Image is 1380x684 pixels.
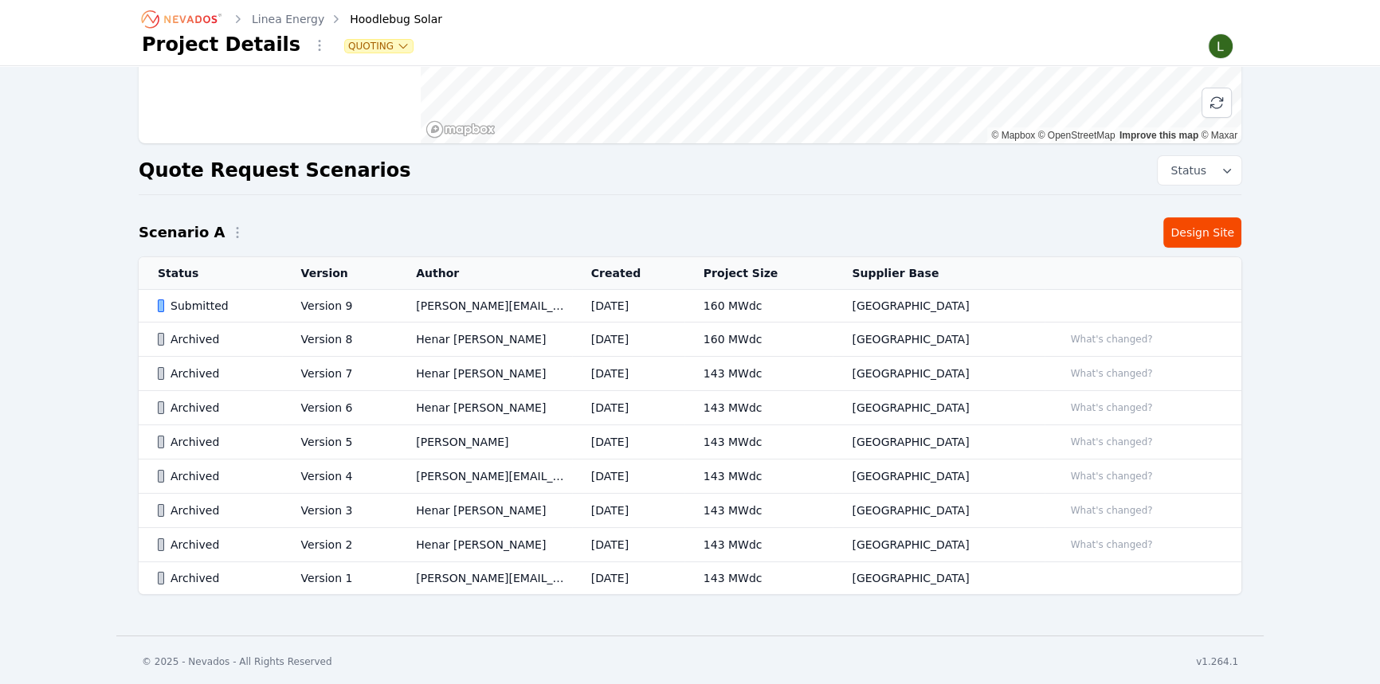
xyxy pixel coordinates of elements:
[397,459,572,494] td: [PERSON_NAME][EMAIL_ADDRESS][PERSON_NAME][DOMAIN_NAME]
[1064,502,1160,519] button: What's changed?
[1119,130,1198,141] a: Improve this map
[139,494,1241,528] tr: ArchivedVersion 3Henar [PERSON_NAME][DATE]143 MWdc[GEOGRAPHIC_DATA]What's changed?
[282,257,398,290] th: Version
[397,425,572,459] td: [PERSON_NAME]
[282,290,398,322] td: Version 9
[833,562,1044,595] td: [GEOGRAPHIC_DATA]
[1201,130,1237,141] a: Maxar
[991,130,1035,141] a: Mapbox
[397,494,572,528] td: Henar [PERSON_NAME]
[158,537,274,553] div: Archived
[1164,162,1206,178] span: Status
[139,257,282,290] th: Status
[572,391,684,425] td: [DATE]
[684,322,833,357] td: 160 MWdc
[1158,156,1241,185] button: Status
[282,494,398,528] td: Version 3
[684,257,833,290] th: Project Size
[572,459,684,494] td: [DATE]
[833,528,1044,562] td: [GEOGRAPHIC_DATA]
[833,357,1044,391] td: [GEOGRAPHIC_DATA]
[1064,399,1160,416] button: What's changed?
[282,562,398,595] td: Version 1
[397,528,572,562] td: Henar [PERSON_NAME]
[1064,536,1160,553] button: What's changed?
[282,357,398,391] td: Version 7
[833,459,1044,494] td: [GEOGRAPHIC_DATA]
[684,562,833,595] td: 143 MWdc
[572,357,684,391] td: [DATE]
[833,322,1044,357] td: [GEOGRAPHIC_DATA]
[158,502,274,518] div: Archived
[684,494,833,528] td: 143 MWdc
[572,425,684,459] td: [DATE]
[1208,33,1233,59] img: Lamar Washington
[684,459,833,494] td: 143 MWdc
[1196,655,1238,668] div: v1.264.1
[572,290,684,322] td: [DATE]
[833,257,1044,290] th: Supplier Base
[139,357,1241,391] tr: ArchivedVersion 7Henar [PERSON_NAME][DATE]143 MWdc[GEOGRAPHIC_DATA]What's changed?
[397,562,572,595] td: [PERSON_NAME][EMAIL_ADDRESS][PERSON_NAME][DOMAIN_NAME]
[833,425,1044,459] td: [GEOGRAPHIC_DATA]
[139,322,1241,357] tr: ArchivedVersion 8Henar [PERSON_NAME][DATE]160 MWdc[GEOGRAPHIC_DATA]What's changed?
[397,290,572,322] td: [PERSON_NAME][EMAIL_ADDRESS][PERSON_NAME][DOMAIN_NAME]
[397,257,572,290] th: Author
[139,459,1241,494] tr: ArchivedVersion 4[PERSON_NAME][EMAIL_ADDRESS][PERSON_NAME][DOMAIN_NAME][DATE]143 MWdc[GEOGRAPHIC_...
[425,120,496,139] a: Mapbox homepage
[158,331,274,347] div: Archived
[1064,433,1160,451] button: What's changed?
[282,425,398,459] td: Version 5
[158,468,274,484] div: Archived
[158,570,274,586] div: Archived
[397,391,572,425] td: Henar [PERSON_NAME]
[684,290,833,322] td: 160 MWdc
[1038,130,1115,141] a: OpenStreetMap
[139,290,1241,322] tr: SubmittedVersion 9[PERSON_NAME][EMAIL_ADDRESS][PERSON_NAME][DOMAIN_NAME][DATE]160 MWdc[GEOGRAPHIC...
[572,494,684,528] td: [DATE]
[572,322,684,357] td: [DATE]
[158,400,274,416] div: Archived
[684,528,833,562] td: 143 MWdc
[397,357,572,391] td: Henar [PERSON_NAME]
[327,11,442,27] div: Hoodlebug Solar
[397,322,572,357] td: Henar [PERSON_NAME]
[142,655,332,668] div: © 2025 - Nevados - All Rights Reserved
[158,434,274,450] div: Archived
[252,11,324,27] a: Linea Energy
[572,257,684,290] th: Created
[139,425,1241,459] tr: ArchivedVersion 5[PERSON_NAME][DATE]143 MWdc[GEOGRAPHIC_DATA]What's changed?
[1064,365,1160,382] button: What's changed?
[684,391,833,425] td: 143 MWdc
[139,528,1241,562] tr: ArchivedVersion 2Henar [PERSON_NAME][DATE]143 MWdc[GEOGRAPHIC_DATA]What's changed?
[345,40,413,53] button: Quoting
[142,6,442,32] nav: Breadcrumb
[1163,217,1241,248] a: Design Site
[282,391,398,425] td: Version 6
[139,391,1241,425] tr: ArchivedVersion 6Henar [PERSON_NAME][DATE]143 MWdc[GEOGRAPHIC_DATA]What's changed?
[572,562,684,595] td: [DATE]
[1064,330,1160,348] button: What's changed?
[139,221,225,244] h2: Scenario A
[833,391,1044,425] td: [GEOGRAPHIC_DATA]
[158,298,274,314] div: Submitted
[142,32,300,57] h1: Project Details
[833,494,1044,528] td: [GEOGRAPHIC_DATA]
[282,528,398,562] td: Version 2
[139,562,1241,595] tr: ArchivedVersion 1[PERSON_NAME][EMAIL_ADDRESS][PERSON_NAME][DOMAIN_NAME][DATE]143 MWdc[GEOGRAPHIC_...
[282,459,398,494] td: Version 4
[1064,467,1160,485] button: What's changed?
[833,290,1044,322] td: [GEOGRAPHIC_DATA]
[158,365,274,381] div: Archived
[139,158,410,183] h2: Quote Request Scenarios
[572,528,684,562] td: [DATE]
[282,322,398,357] td: Version 8
[684,425,833,459] td: 143 MWdc
[684,357,833,391] td: 143 MWdc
